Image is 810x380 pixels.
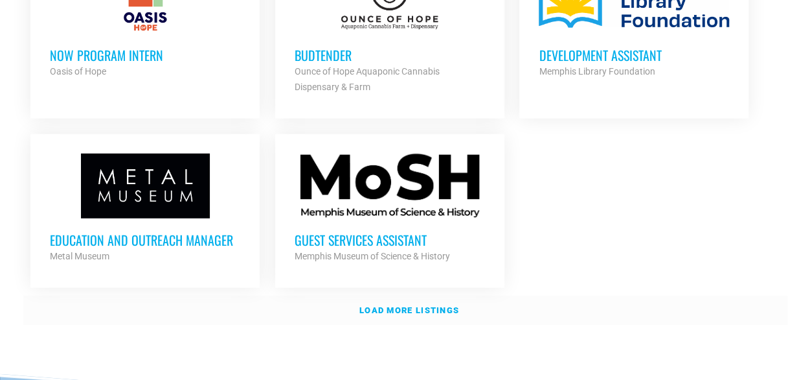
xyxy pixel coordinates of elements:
h3: Budtender [295,47,485,64]
h3: Education and Outreach Manager [50,232,240,248]
a: Guest Services Assistant Memphis Museum of Science & History [275,134,504,283]
strong: Memphis Library Foundation [539,66,655,77]
strong: Oasis of Hope [50,66,106,77]
h3: NOW Program Intern [50,47,240,64]
strong: Metal Museum [50,251,109,261]
strong: Load more listings [359,305,459,315]
a: Load more listings [23,296,787,326]
a: Education and Outreach Manager Metal Museum [30,134,260,283]
strong: Memphis Museum of Science & History [295,251,450,261]
strong: Ounce of Hope Aquaponic Cannabis Dispensary & Farm [295,66,440,92]
h3: Guest Services Assistant [295,232,485,248]
h3: Development Assistant [539,47,729,64]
